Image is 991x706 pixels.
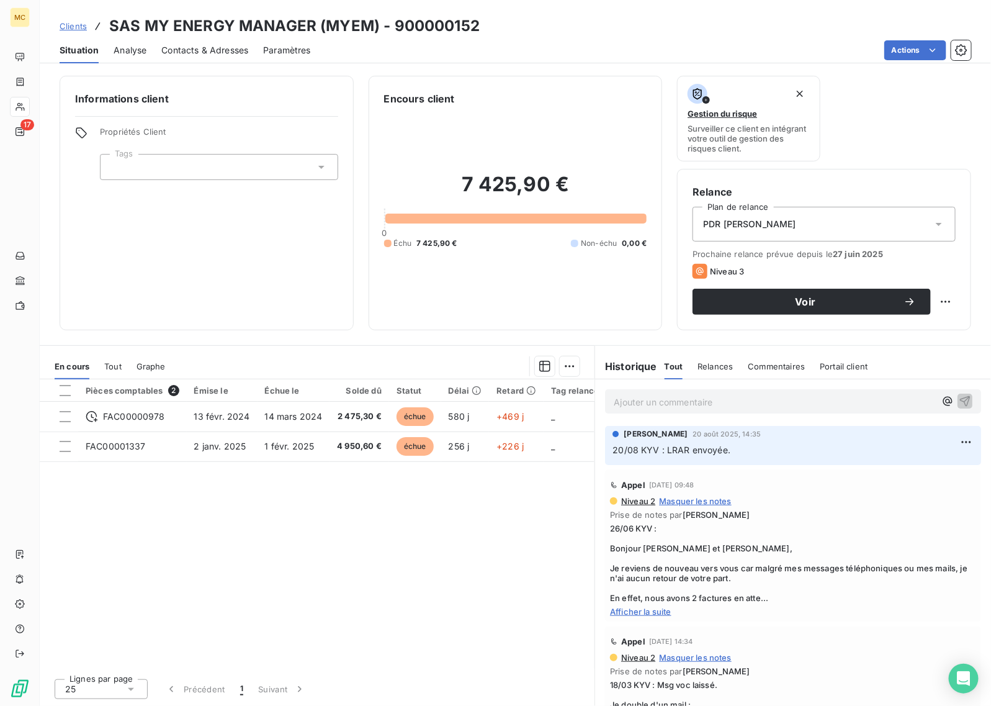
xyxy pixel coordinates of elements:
[382,228,387,238] span: 0
[397,407,434,426] span: échue
[677,76,820,161] button: Gestion du risqueSurveiller ce client en intégrant votre outil de gestion des risques client.
[595,359,657,374] h6: Historique
[337,440,382,453] span: 4 950,60 €
[659,496,732,506] span: Masquer les notes
[610,510,976,520] span: Prise de notes par
[683,510,750,520] span: [PERSON_NAME]
[707,297,904,307] span: Voir
[665,361,683,371] span: Tout
[833,249,883,259] span: 27 juin 2025
[265,441,315,451] span: 1 févr. 2025
[10,679,30,699] img: Logo LeanPay
[649,638,693,645] span: [DATE] 14:34
[820,361,868,371] span: Portail client
[622,238,647,249] span: 0,00 €
[748,361,805,371] span: Commentaires
[65,683,76,695] span: 25
[551,411,555,422] span: _
[109,15,480,37] h3: SAS MY ENERGY MANAGER (MYEM) - 900000152
[194,386,250,396] div: Émise le
[103,410,165,423] span: FAC00000978
[703,218,796,230] span: PDR [PERSON_NAME]
[60,21,87,31] span: Clients
[265,411,323,422] span: 14 mars 2024
[337,386,382,396] div: Solde dû
[337,410,382,423] span: 2 475,30 €
[55,361,89,371] span: En cours
[397,437,434,456] span: échue
[449,386,482,396] div: Délai
[621,480,645,490] span: Appel
[263,44,311,57] span: Paramètres
[496,441,524,451] span: +226 j
[384,91,455,106] h6: Encours client
[60,20,87,32] a: Clients
[449,441,470,451] span: 256 j
[114,44,146,57] span: Analyse
[397,386,434,396] div: Statut
[659,653,732,663] span: Masquer les notes
[949,664,979,694] div: Open Intercom Messenger
[104,361,122,371] span: Tout
[194,441,246,451] span: 2 janv. 2025
[884,40,946,60] button: Actions
[161,44,248,57] span: Contacts & Adresses
[496,386,536,396] div: Retard
[624,428,688,440] span: [PERSON_NAME]
[610,523,976,603] span: 26/06 KYV : Bonjour [PERSON_NAME] et [PERSON_NAME], Je reviens de nouveau vers vous car malgré me...
[693,184,956,199] h6: Relance
[621,636,645,646] span: Appel
[496,411,524,422] span: +469 j
[688,109,757,119] span: Gestion du risque
[693,249,956,259] span: Prochaine relance prévue depuis le
[110,161,120,173] input: Ajouter une valeur
[581,238,617,249] span: Non-échu
[100,127,338,144] span: Propriétés Client
[649,481,694,489] span: [DATE] 09:48
[168,385,179,396] span: 2
[194,411,250,422] span: 13 févr. 2024
[612,445,730,455] span: 20/08 KYV : LRAR envoyée.
[75,91,338,106] h6: Informations client
[60,44,99,57] span: Situation
[693,430,761,438] span: 20 août 2025, 14:35
[233,676,251,702] button: 1
[251,676,313,702] button: Suivant
[551,386,614,396] div: Tag relance
[137,361,166,371] span: Graphe
[610,607,976,617] span: Afficher la suite
[697,361,733,371] span: Relances
[688,124,810,153] span: Surveiller ce client en intégrant votre outil de gestion des risques client.
[86,441,146,451] span: FAC00001337
[86,385,179,396] div: Pièces comptables
[683,666,750,676] span: [PERSON_NAME]
[20,119,34,130] span: 17
[240,683,243,695] span: 1
[620,496,655,506] span: Niveau 2
[693,289,931,315] button: Voir
[265,386,323,396] div: Échue le
[416,238,457,249] span: 7 425,90 €
[10,7,30,27] div: MC
[551,441,555,451] span: _
[610,666,976,676] span: Prise de notes par
[449,411,470,422] span: 580 j
[620,653,655,663] span: Niveau 2
[158,676,233,702] button: Précédent
[394,238,412,249] span: Échu
[384,172,647,209] h2: 7 425,90 €
[710,266,744,276] span: Niveau 3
